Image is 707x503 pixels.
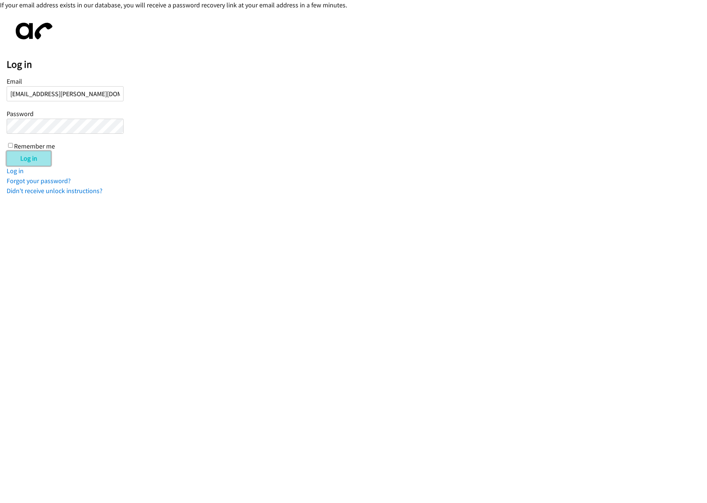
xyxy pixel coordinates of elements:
img: aphone-8a226864a2ddd6a5e75d1ebefc011f4aa8f32683c2d82f3fb0802fe031f96514.svg [7,17,58,46]
input: Log in [7,151,51,166]
a: Didn't receive unlock instructions? [7,186,103,195]
a: Log in [7,167,24,175]
h2: Log in [7,58,707,71]
label: Password [7,109,34,118]
label: Remember me [14,142,55,150]
a: Forgot your password? [7,177,71,185]
label: Email [7,77,22,85]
